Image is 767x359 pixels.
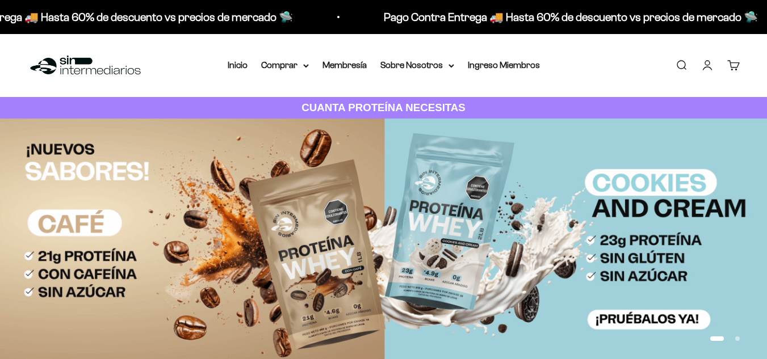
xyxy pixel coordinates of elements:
a: Membresía [322,60,367,70]
a: Inicio [228,60,248,70]
a: Ingreso Miembros [468,60,540,70]
summary: Comprar [261,58,309,73]
summary: Sobre Nosotros [380,58,454,73]
p: Pago Contra Entrega 🚚 Hasta 60% de descuento vs precios de mercado 🛸 [273,8,647,26]
strong: CUANTA PROTEÍNA NECESITAS [301,102,466,113]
